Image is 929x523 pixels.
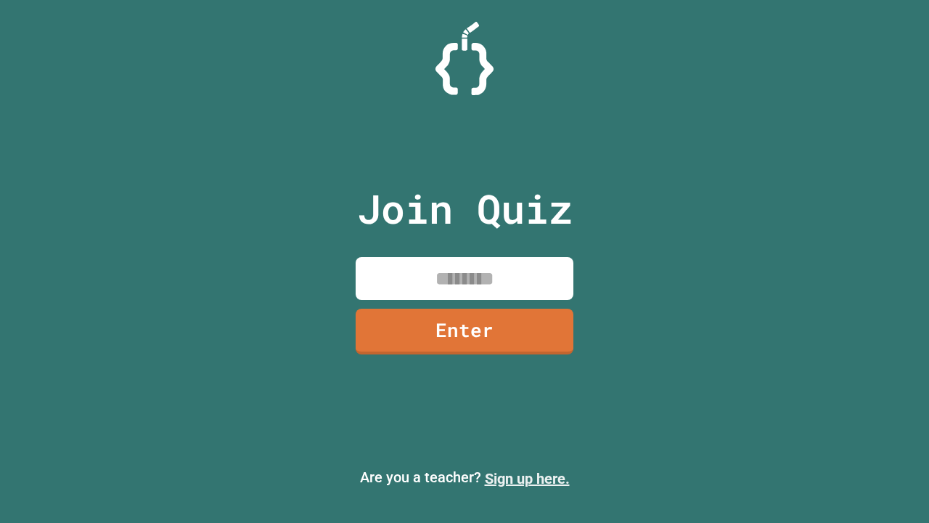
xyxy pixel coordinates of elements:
a: Enter [356,309,573,354]
a: Sign up here. [485,470,570,487]
iframe: chat widget [868,465,914,508]
p: Join Quiz [357,179,573,239]
iframe: chat widget [809,402,914,463]
img: Logo.svg [435,22,494,95]
p: Are you a teacher? [12,466,917,490]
